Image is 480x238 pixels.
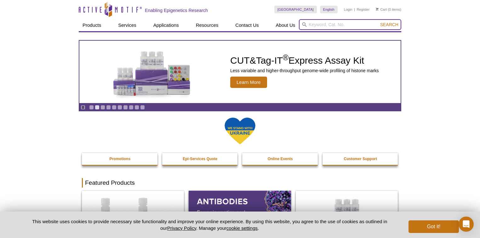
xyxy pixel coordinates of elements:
a: Resources [192,19,222,31]
a: Customer Support [323,153,399,165]
a: Go to slide 6 [117,105,122,110]
a: Go to slide 2 [95,105,100,110]
a: Products [79,19,105,31]
a: Promotions [82,153,158,165]
a: Go to slide 5 [112,105,117,110]
span: Learn More [230,77,267,88]
strong: Promotions [109,157,130,161]
li: (0 items) [376,6,401,13]
p: Less variable and higher-throughput genome-wide profiling of histone marks [230,68,379,73]
a: Go to slide 1 [89,105,94,110]
h2: CUT&Tag-IT Express Assay Kit [230,56,379,65]
input: Keyword, Cat. No. [299,19,401,30]
img: We Stand With Ukraine [224,117,256,145]
a: Applications [150,19,183,31]
a: Privacy Policy [167,225,196,231]
p: This website uses cookies to provide necessary site functionality and improve your online experie... [21,218,398,231]
img: CUT&Tag-IT Express Assay Kit [100,37,204,107]
a: Contact Us [231,19,262,31]
a: Go to slide 7 [123,105,128,110]
a: Go to slide 8 [129,105,134,110]
a: Toggle autoplay [81,105,85,110]
a: Register [357,7,369,12]
a: Go to slide 3 [100,105,105,110]
button: Search [378,22,400,27]
a: Go to slide 4 [106,105,111,110]
article: CUT&Tag-IT Express Assay Kit [79,41,401,103]
strong: Epi-Services Quote [183,157,217,161]
sup: ® [283,53,289,62]
a: CUT&Tag-IT Express Assay Kit CUT&Tag-IT®Express Assay Kit Less variable and higher-throughput gen... [79,41,401,103]
button: Got it! [409,220,459,233]
a: Services [114,19,140,31]
a: [GEOGRAPHIC_DATA] [274,6,317,13]
h2: Enabling Epigenetics Research [145,8,208,13]
div: Open Intercom Messenger [459,217,474,232]
strong: Online Events [268,157,293,161]
a: Epi-Services Quote [162,153,238,165]
a: English [320,6,338,13]
h2: Featured Products [82,178,398,188]
li: | [354,6,355,13]
span: Search [380,22,398,27]
a: Online Events [242,153,318,165]
a: Login [344,7,352,12]
button: cookie settings [226,225,258,231]
strong: Customer Support [344,157,377,161]
a: Go to slide 9 [134,105,139,110]
a: Go to slide 10 [140,105,145,110]
a: About Us [272,19,299,31]
a: Cart [376,7,387,12]
img: Your Cart [376,8,379,11]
